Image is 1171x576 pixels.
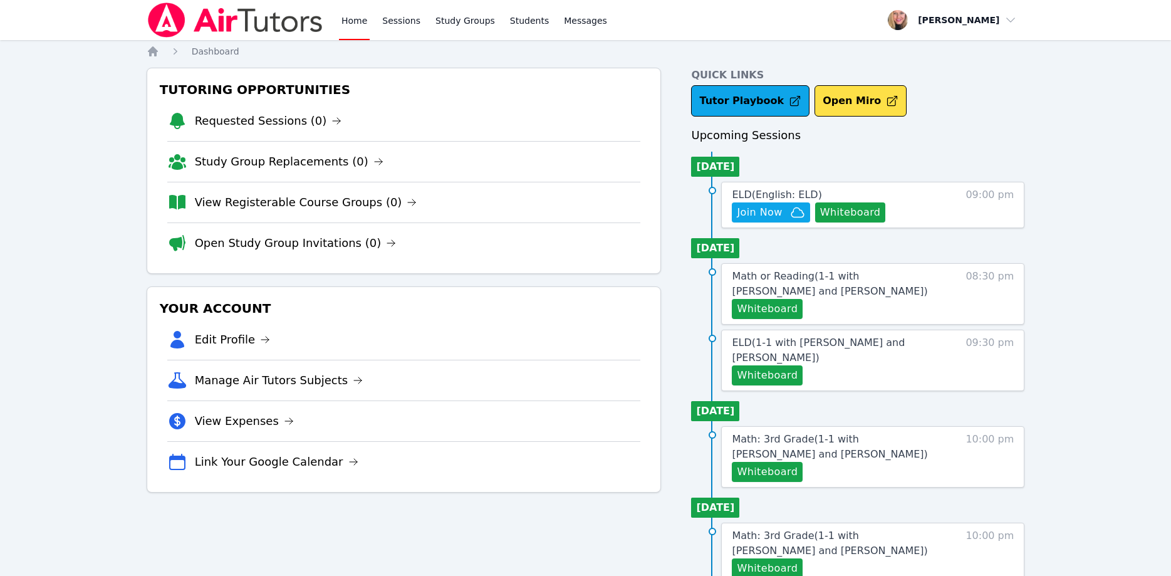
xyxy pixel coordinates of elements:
[691,127,1024,144] h3: Upcoming Sessions
[157,297,651,320] h3: Your Account
[732,202,809,223] button: Join Now
[691,401,739,421] li: [DATE]
[691,68,1024,83] h4: Quick Links
[732,365,803,385] button: Whiteboard
[192,46,239,56] span: Dashboard
[195,153,383,170] a: Study Group Replacements (0)
[157,78,651,101] h3: Tutoring Opportunities
[965,335,1014,385] span: 09:30 pm
[195,453,358,471] a: Link Your Google Calendar
[195,412,294,430] a: View Expenses
[691,157,739,177] li: [DATE]
[965,269,1014,319] span: 08:30 pm
[732,462,803,482] button: Whiteboard
[192,45,239,58] a: Dashboard
[195,234,397,252] a: Open Study Group Invitations (0)
[195,112,342,130] a: Requested Sessions (0)
[564,14,607,27] span: Messages
[732,432,943,462] a: Math: 3rd Grade(1-1 with [PERSON_NAME] and [PERSON_NAME])
[732,269,943,299] a: Math or Reading(1-1 with [PERSON_NAME] and [PERSON_NAME])
[147,45,1025,58] nav: Breadcrumb
[732,530,927,557] span: Math: 3rd Grade ( 1-1 with [PERSON_NAME] and [PERSON_NAME] )
[732,433,927,460] span: Math: 3rd Grade ( 1-1 with [PERSON_NAME] and [PERSON_NAME] )
[691,498,739,518] li: [DATE]
[732,337,905,364] span: ELD ( 1-1 with [PERSON_NAME] and [PERSON_NAME] )
[965,187,1014,223] span: 09:00 pm
[195,372,363,389] a: Manage Air Tutors Subjects
[147,3,324,38] img: Air Tutors
[815,202,886,223] button: Whiteboard
[732,187,821,202] a: ELD(English: ELD)
[732,299,803,319] button: Whiteboard
[195,331,271,348] a: Edit Profile
[195,194,417,211] a: View Registerable Course Groups (0)
[732,528,943,558] a: Math: 3rd Grade(1-1 with [PERSON_NAME] and [PERSON_NAME])
[732,189,821,201] span: ELD ( English: ELD )
[691,85,809,117] a: Tutor Playbook
[691,238,739,258] li: [DATE]
[814,85,907,117] button: Open Miro
[965,432,1014,482] span: 10:00 pm
[732,335,943,365] a: ELD(1-1 with [PERSON_NAME] and [PERSON_NAME])
[737,205,782,220] span: Join Now
[732,270,927,297] span: Math or Reading ( 1-1 with [PERSON_NAME] and [PERSON_NAME] )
